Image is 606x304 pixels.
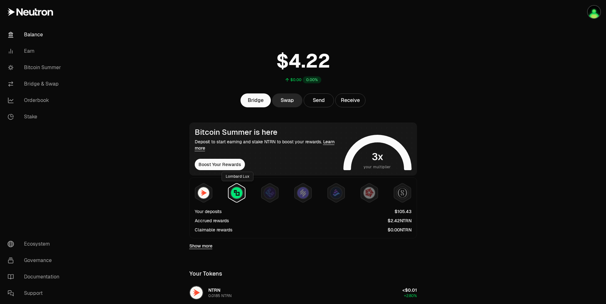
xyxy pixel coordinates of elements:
[3,252,68,269] a: Governance
[3,76,68,92] a: Bridge & Swap
[241,93,271,107] a: Bridge
[404,293,417,298] span: +2.80%
[3,59,68,76] a: Bitcoin Summer
[189,269,222,278] div: Your Tokens
[222,172,253,181] div: Lombard Lux
[402,287,417,293] span: <$0.01
[208,287,220,293] span: NTRN
[335,93,365,107] button: Receive
[195,218,229,224] div: Accrued rewards
[195,227,232,233] div: Claimable rewards
[190,286,203,299] img: NTRN Logo
[189,243,212,249] a: Show more
[195,208,222,215] div: Your deposits
[195,159,245,170] button: Boost Your Rewards
[3,236,68,252] a: Ecosystem
[364,164,391,170] span: your multiplier
[3,269,68,285] a: Documentation
[195,128,341,137] div: Bitcoin Summer is here
[272,93,302,107] a: Swap
[186,283,421,302] button: NTRN LogoNTRN0.0185 NTRN<$0.01+2.80%
[3,92,68,109] a: Orderbook
[297,187,309,199] img: Solv Points
[3,285,68,301] a: Support
[3,27,68,43] a: Balance
[303,76,321,83] div: 0.00%
[231,187,242,199] img: Lombard Lux
[290,77,301,82] div: $0.00
[330,187,342,199] img: Bedrock Diamonds
[397,187,408,199] img: Structured Points
[195,139,341,151] div: Deposit to start earning and stake NTRN to boost your rewards.
[264,187,276,199] img: EtherFi Points
[588,6,600,18] img: SubZero
[3,109,68,125] a: Stake
[198,187,209,199] img: NTRN
[3,43,68,59] a: Earn
[364,187,375,199] img: Mars Fragments
[208,293,232,298] div: 0.0185 NTRN
[304,93,334,107] button: Send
